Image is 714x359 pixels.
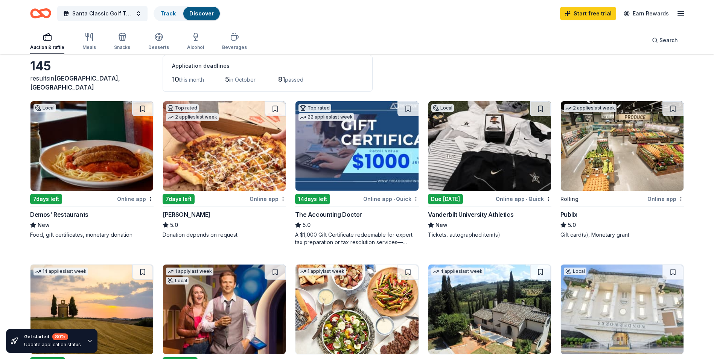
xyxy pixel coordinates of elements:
[30,59,154,74] div: 145
[30,101,154,239] a: Image for Demos' RestaurantsLocal7days leftOnline appDemos' RestaurantsNewFood, gift certificates...
[148,44,169,50] div: Desserts
[560,7,616,20] a: Start free trial
[117,194,154,204] div: Online app
[170,221,178,230] span: 5.0
[560,101,684,239] a: Image for Publix2 applieslast weekRollingOnline appPublix5.0Gift card(s), Monetary grant
[187,29,204,54] button: Alcohol
[33,268,88,275] div: 14 applies last week
[154,6,221,21] button: TrackDiscover
[659,36,678,45] span: Search
[431,268,484,275] div: 4 applies last week
[295,231,419,246] div: A $1,000 Gift Certificate redeemable for expert tax preparation or tax resolution services—recipi...
[250,194,286,204] div: Online app
[163,101,286,191] img: Image for Casey's
[225,75,229,83] span: 5
[30,44,64,50] div: Auction & raffle
[52,333,68,340] div: 80 %
[229,76,256,83] span: in October
[163,265,286,354] img: Image for Hollywood Wax Museum (Pigeon Forge)
[30,231,154,239] div: Food, gift certificates, monetary donation
[428,194,463,204] div: Due [DATE]
[222,44,247,50] div: Beverages
[82,29,96,54] button: Meals
[30,101,153,191] img: Image for Demos' Restaurants
[568,221,576,230] span: 5.0
[526,196,527,202] span: •
[393,196,395,202] span: •
[163,210,210,219] div: [PERSON_NAME]
[298,268,346,275] div: 1 apply last week
[428,101,551,191] img: Image for Vanderbilt University Athletics
[298,104,331,112] div: Top rated
[363,194,419,204] div: Online app Quick
[30,75,120,91] span: [GEOGRAPHIC_DATA], [GEOGRAPHIC_DATA]
[30,75,120,91] span: in
[30,210,88,219] div: Demos' Restaurants
[295,101,418,191] img: Image for The Accounting Doctor
[57,6,148,21] button: Santa Classic Golf Tournament / Shop with a Cop
[24,333,81,340] div: Get started
[172,61,363,70] div: Application deadlines
[72,9,132,18] span: Santa Classic Golf Tournament / Shop with a Cop
[561,265,684,354] img: Image for WonderWorks Tennessee
[166,268,213,275] div: 1 apply last week
[564,104,617,112] div: 2 applies last week
[30,5,51,22] a: Home
[82,44,96,50] div: Meals
[646,33,684,48] button: Search
[114,44,130,50] div: Snacks
[428,101,551,239] a: Image for Vanderbilt University AthleticsLocalDue [DATE]Online app•QuickVanderbilt University Ath...
[431,104,454,112] div: Local
[295,210,362,219] div: The Accounting Doctor
[295,101,419,246] a: Image for The Accounting DoctorTop rated22 applieslast week14days leftOnline app•QuickThe Account...
[496,194,551,204] div: Online app Quick
[30,194,62,204] div: 7 days left
[24,342,81,348] div: Update application status
[172,75,179,83] span: 10
[560,231,684,239] div: Gift card(s), Monetary grant
[148,29,169,54] button: Desserts
[166,113,219,121] div: 2 applies last week
[428,210,514,219] div: Vanderbilt University Athletics
[560,210,577,219] div: Publix
[166,277,189,284] div: Local
[160,10,176,17] a: Track
[163,101,286,239] a: Image for Casey'sTop rated2 applieslast week7days leftOnline app[PERSON_NAME]5.0Donation depends ...
[189,10,214,17] a: Discover
[163,231,286,239] div: Donation depends on request
[187,44,204,50] div: Alcohol
[619,7,673,20] a: Earn Rewards
[33,104,56,112] div: Local
[166,104,199,112] div: Top rated
[30,265,153,354] img: Image for AF Travel Ideas
[179,76,204,83] span: this month
[30,29,64,54] button: Auction & raffle
[295,265,418,354] img: Image for Taziki's Mediterranean Cafe
[428,265,551,354] img: Image for Villa Sogni D’Oro
[564,268,586,275] div: Local
[163,194,195,204] div: 7 days left
[278,75,285,83] span: 81
[428,231,551,239] div: Tickets, autographed item(s)
[285,76,303,83] span: passed
[298,113,354,121] div: 22 applies last week
[435,221,448,230] span: New
[647,194,684,204] div: Online app
[222,29,247,54] button: Beverages
[295,194,330,204] div: 14 days left
[561,101,684,191] img: Image for Publix
[303,221,311,230] span: 5.0
[114,29,130,54] button: Snacks
[38,221,50,230] span: New
[30,74,154,92] div: results
[560,195,579,204] div: Rolling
